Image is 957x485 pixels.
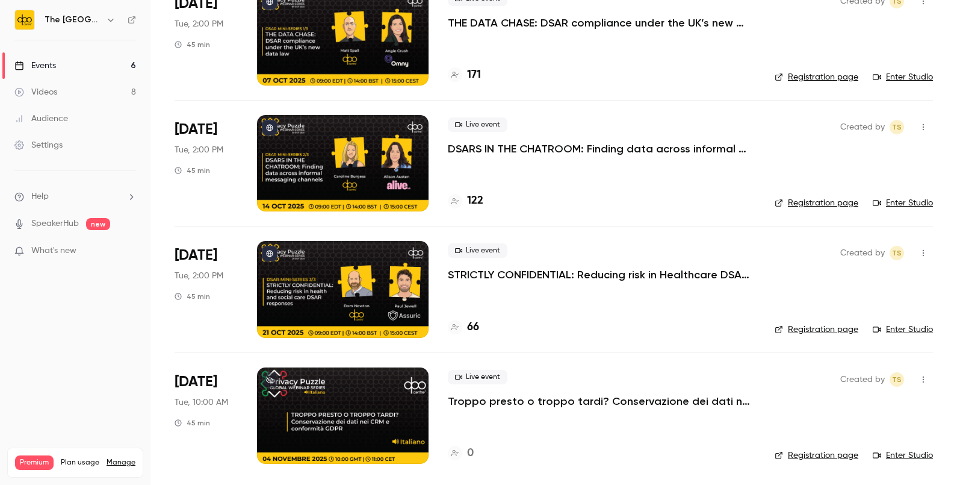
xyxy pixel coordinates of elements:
span: Tue, 2:00 PM [175,18,223,30]
span: Live event [448,117,507,132]
div: Oct 21 Tue, 2:00 PM (Europe/London) [175,241,238,337]
h4: 66 [467,319,479,336]
span: What's new [31,245,76,257]
span: TS [892,120,902,134]
div: Settings [14,139,63,151]
span: Premium [15,455,54,470]
a: Registration page [775,449,858,462]
span: Created by [840,120,885,134]
span: Created by [840,372,885,387]
span: Taylor Swann [890,120,904,134]
span: Live event [448,370,507,384]
a: DSARS IN THE CHATROOM: Finding data across informal messaging channels [448,142,755,156]
h4: 0 [467,445,474,462]
a: Registration page [775,71,858,83]
h6: The [GEOGRAPHIC_DATA] [45,14,101,26]
a: 171 [448,67,481,83]
span: [DATE] [175,372,217,392]
a: 122 [448,193,483,209]
li: help-dropdown-opener [14,190,136,203]
div: Events [14,60,56,72]
a: Registration page [775,197,858,209]
div: Audience [14,113,68,125]
span: [DATE] [175,120,217,139]
span: Tue, 2:00 PM [175,270,223,282]
h4: 171 [467,67,481,83]
div: Nov 4 Tue, 10:00 AM (Europe/London) [175,368,238,464]
span: Live event [448,243,507,258]
div: 45 min [175,166,210,175]
a: 0 [448,445,474,462]
a: Enter Studio [873,197,933,209]
a: Troppo presto o troppo tardi? Conservazione dei dati nei CRM e conformità GDPR [448,394,755,408]
div: 45 min [175,40,210,49]
img: The DPO Centre [15,10,34,30]
span: [DATE] [175,246,217,265]
span: Taylor Swann [890,372,904,387]
span: TS [892,246,902,260]
a: STRICTLY CONFIDENTIAL: Reducing risk in Healthcare DSAR responses [448,268,755,282]
a: Registration page [775,324,858,336]
a: Enter Studio [873,324,933,336]
span: Created by [840,246,885,260]
a: Manage [107,458,135,468]
span: new [86,218,110,230]
h4: 122 [467,193,483,209]
a: Enter Studio [873,71,933,83]
a: THE DATA CHASE: DSAR compliance under the UK’s new data law [448,16,755,30]
span: Plan usage [61,458,99,468]
span: Tue, 2:00 PM [175,144,223,156]
span: Tue, 10:00 AM [175,396,228,408]
span: Taylor Swann [890,246,904,260]
div: Videos [14,86,57,98]
div: 45 min [175,292,210,301]
a: Enter Studio [873,449,933,462]
a: SpeakerHub [31,217,79,230]
div: Oct 14 Tue, 2:00 PM (Europe/London) [175,115,238,211]
span: TS [892,372,902,387]
a: 66 [448,319,479,336]
span: Help [31,190,49,203]
div: 45 min [175,418,210,428]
